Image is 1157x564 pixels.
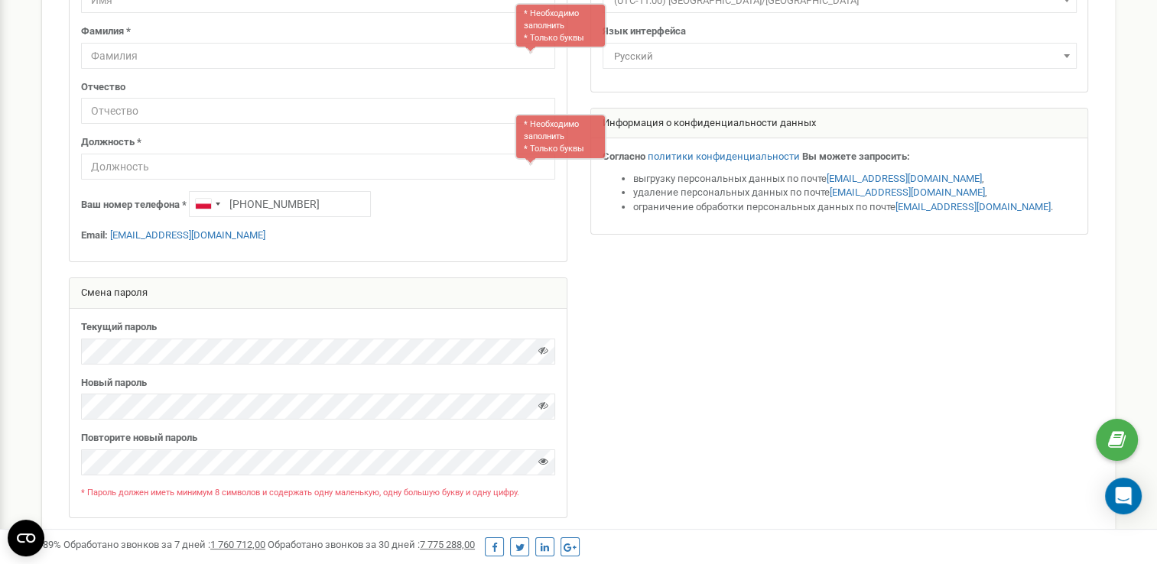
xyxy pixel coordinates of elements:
[633,172,1077,186] li: выгрузку персональных данных по почте ,
[81,98,555,124] input: Отчество
[830,186,985,198] a: [EMAIL_ADDRESS][DOMAIN_NAME]
[81,431,197,446] label: Повторите новый пароль
[210,539,265,550] u: 1 760 712,00
[81,198,187,212] label: Ваш номер телефона *
[515,3,606,48] div: * Необходимо заполнить * Только буквы
[633,200,1077,215] li: ограничение обработки персональных данных по почте .
[81,376,147,391] label: Новый пароль
[603,151,645,162] strong: Согласно
[63,539,265,550] span: Обработано звонков за 7 дней :
[70,278,567,309] div: Смена пароля
[268,539,475,550] span: Обработано звонков за 30 дней :
[81,229,108,241] strong: Email:
[608,46,1071,67] span: Русский
[420,539,475,550] u: 7 775 288,00
[81,43,555,69] input: Фамилия
[81,80,125,95] label: Отчество
[515,114,606,159] div: * Необходимо заполнить * Только буквы
[81,24,131,39] label: Фамилия *
[81,154,555,180] input: Должность
[648,151,800,162] a: политики конфиденциальности
[603,43,1077,69] span: Русский
[633,186,1077,200] li: удаление персональных данных по почте ,
[827,173,982,184] a: [EMAIL_ADDRESS][DOMAIN_NAME]
[81,487,555,499] p: * Пароль должен иметь минимум 8 символов и содержать одну маленькую, одну большую букву и одну ци...
[190,192,225,216] div: Telephone country code
[1105,478,1142,514] div: Open Intercom Messenger
[591,109,1088,139] div: Информация о конфиденциальности данных
[81,135,141,150] label: Должность *
[81,320,157,335] label: Текущий пароль
[802,151,910,162] strong: Вы можете запросить:
[189,191,371,217] input: +1-800-555-55-55
[110,229,265,241] a: [EMAIL_ADDRESS][DOMAIN_NAME]
[603,24,686,39] label: Язык интерфейса
[895,201,1051,212] a: [EMAIL_ADDRESS][DOMAIN_NAME]
[8,520,44,556] button: Open CMP widget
